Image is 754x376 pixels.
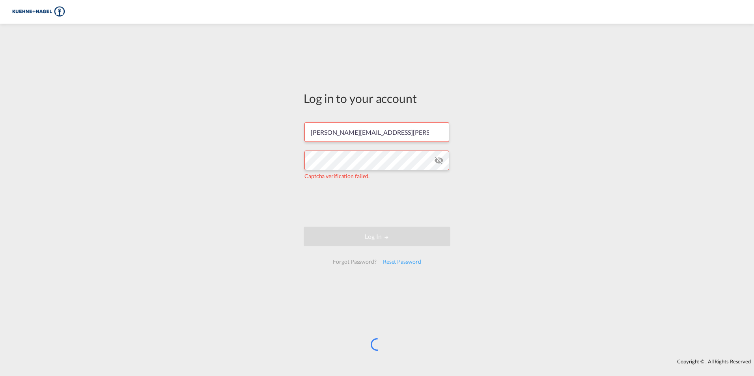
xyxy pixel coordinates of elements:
div: Log in to your account [304,90,450,106]
button: LOGIN [304,227,450,246]
span: Captcha verification failed. [304,173,370,179]
div: Reset Password [380,255,424,269]
iframe: reCAPTCHA [317,188,437,219]
div: Forgot Password? [330,255,379,269]
input: Enter email/phone number [304,122,449,142]
md-icon: icon-eye-off [434,156,444,165]
img: 36441310f41511efafde313da40ec4a4.png [12,3,65,21]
